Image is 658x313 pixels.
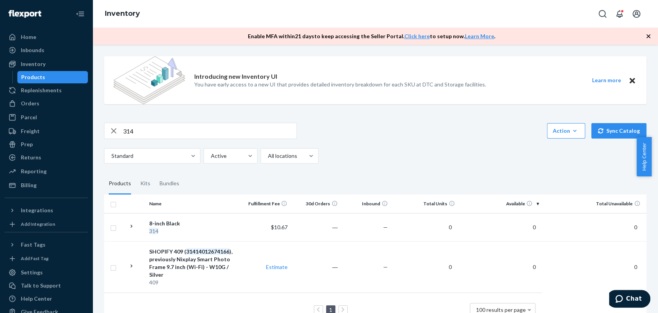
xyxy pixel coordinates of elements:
[5,279,88,292] button: Talk to Support
[529,264,539,270] span: 0
[186,248,229,255] em: 31414012674166
[290,195,340,213] th: 30d Orders
[383,264,388,270] span: —
[21,154,41,161] div: Returns
[267,152,268,160] input: All locations
[21,60,45,68] div: Inventory
[5,84,88,96] a: Replenishments
[149,220,237,227] div: 8-inch Black
[21,269,43,276] div: Settings
[149,228,158,234] em: 314
[5,31,88,43] a: Home
[612,6,627,22] button: Open notifications
[146,195,240,213] th: Name
[595,6,610,22] button: Open Search Box
[5,125,88,137] a: Freight
[631,224,640,230] span: 0
[8,10,41,18] img: Flexport logo
[21,181,37,189] div: Billing
[553,127,579,135] div: Action
[21,255,49,262] div: Add Fast Tag
[341,195,391,213] th: Inbound
[21,295,52,303] div: Help Center
[542,195,646,213] th: Total Unavailable
[529,224,539,230] span: 0
[5,111,88,124] a: Parcel
[21,241,45,249] div: Fast Tags
[21,127,40,135] div: Freight
[290,213,340,241] td: ―
[446,224,455,230] span: 0
[5,58,88,70] a: Inventory
[194,81,486,88] p: You have early access to a new UI that provides detailed inventory breakdown for each SKU at DTC ...
[72,6,88,22] button: Close Navigation
[383,224,388,230] span: —
[123,123,296,139] input: Search inventory by name or sku
[140,173,150,195] div: Kits
[5,138,88,151] a: Prep
[290,241,340,293] td: ―
[21,86,62,94] div: Replenishments
[328,306,334,313] a: Page 1 is your current page
[5,97,88,110] a: Orders
[21,167,47,175] div: Reporting
[636,137,651,176] button: Help Center
[629,6,644,22] button: Open account menu
[446,264,455,270] span: 0
[271,224,287,230] span: $10.67
[21,46,44,54] div: Inbounds
[5,165,88,178] a: Reporting
[210,152,211,160] input: Active
[21,140,33,148] div: Prep
[105,9,140,18] a: Inventory
[5,204,88,217] button: Integrations
[113,56,185,104] img: new-reports-banner-icon.82668bd98b6a51aee86340f2a7b77ae3.png
[404,33,430,39] a: Click here
[627,76,637,85] button: Close
[17,71,88,83] a: Products
[547,123,585,139] button: Action
[587,76,626,85] button: Learn more
[21,100,39,107] div: Orders
[465,33,494,39] a: Learn More
[5,151,88,164] a: Returns
[5,44,88,56] a: Inbounds
[240,195,290,213] th: Fulfillment Fee
[160,173,179,195] div: Bundles
[248,32,495,40] p: Enable MFA within 21 days to keep accessing the Seller Portal. to setup now. .
[21,113,37,121] div: Parcel
[391,195,458,213] th: Total Units
[591,123,646,139] button: Sync Catalog
[149,279,237,286] div: 409
[458,195,542,213] th: Available
[21,206,53,214] div: Integrations
[194,72,277,81] p: Introducing new Inventory UI
[5,254,88,263] a: Add Fast Tag
[476,306,526,313] span: 100 results per page
[21,33,36,41] div: Home
[5,239,88,251] button: Fast Tags
[99,3,146,25] ol: breadcrumbs
[21,73,45,81] div: Products
[609,290,650,309] iframe: Opens a widget where you can chat to one of our agents
[266,264,287,270] a: Estimate
[5,179,88,191] a: Billing
[21,221,55,227] div: Add Integration
[5,266,88,279] a: Settings
[109,173,131,195] div: Products
[149,248,237,279] div: SHOPIFY 409 ( ), previously Nixplay Smart Photo Frame 9.7 inch (Wi-Fi) - W10G / Silver
[5,293,88,305] a: Help Center
[21,282,61,289] div: Talk to Support
[5,220,88,229] a: Add Integration
[631,264,640,270] span: 0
